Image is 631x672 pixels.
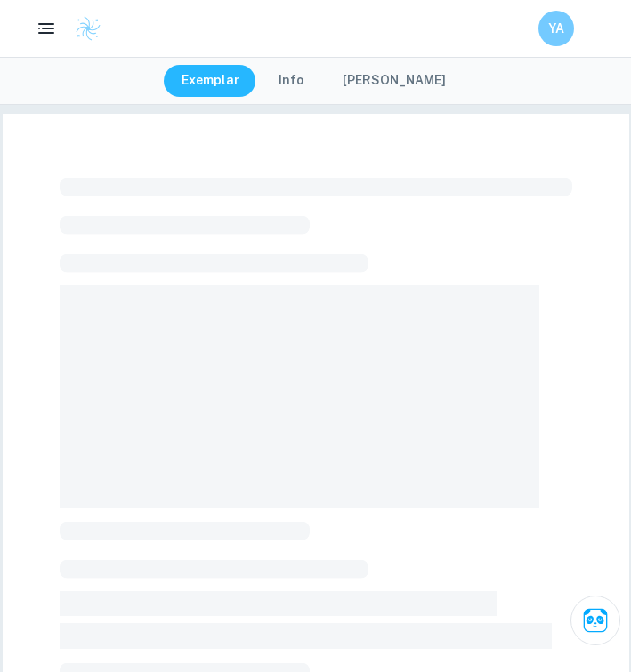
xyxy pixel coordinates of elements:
[546,19,567,38] h6: YA
[75,15,101,42] img: Clastify logo
[325,65,464,97] button: [PERSON_NAME]
[64,15,101,42] a: Clastify logo
[538,11,574,46] button: YA
[164,65,257,97] button: Exemplar
[570,596,620,645] button: Ask Clai
[261,65,321,97] button: Info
